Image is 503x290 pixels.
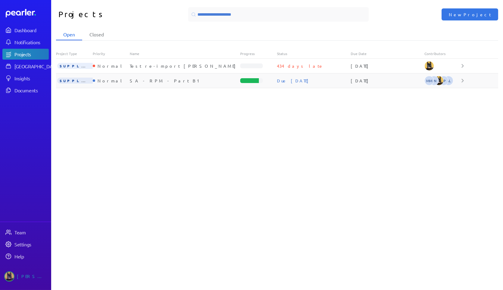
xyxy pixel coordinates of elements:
div: Test re-import [PERSON_NAME] [130,63,240,69]
h1: Projects [58,7,164,22]
img: Tung Nguyen [424,61,434,71]
div: Settings [14,241,48,247]
div: Documents [14,87,48,93]
div: Name [130,51,240,56]
div: Help [14,253,48,259]
button: New Project [442,8,498,20]
div: Notifications [14,39,48,45]
a: Team [2,227,49,238]
span: Michelle Manuel [424,76,434,85]
div: SA - RPM - Part B1 [130,78,240,84]
div: Normal [95,63,124,69]
div: Dashboard [14,27,48,33]
a: Settings [2,239,49,250]
span: SUPPLIER [57,78,96,84]
div: [DATE] [351,78,424,84]
div: Insights [14,75,48,81]
div: Priority [93,51,129,56]
a: Dashboard [2,25,49,35]
div: Project Type [56,51,93,56]
a: Documents [2,85,49,96]
span: Adam Nabali [429,76,439,85]
div: [PERSON_NAME] [17,271,47,282]
img: Tung Nguyen [434,76,444,85]
a: Tung Nguyen's photo[PERSON_NAME] [2,269,49,284]
div: Projects [14,51,48,57]
span: Alex Lupish [444,76,453,85]
a: Projects [2,49,49,60]
li: Closed [82,29,111,40]
a: Dashboard [6,9,49,17]
div: Team [14,229,48,235]
div: Contributors [424,51,461,56]
div: Status [277,51,351,56]
a: [GEOGRAPHIC_DATA] [2,61,49,72]
li: Open [56,29,82,40]
span: New Project [449,11,491,17]
a: Notifications [2,37,49,48]
span: Sarah Pendlebury [439,76,449,85]
div: Due Date [351,51,424,56]
p: Due [DATE] [277,78,312,84]
div: [GEOGRAPHIC_DATA] [14,63,59,69]
a: Help [2,251,49,262]
div: Normal [95,78,124,84]
div: [DATE] [351,63,424,69]
img: Tung Nguyen [4,271,14,282]
a: Insights [2,73,49,84]
p: 434 days late [277,63,324,69]
span: SUPPLIER [57,63,96,69]
div: Progress [240,51,277,56]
